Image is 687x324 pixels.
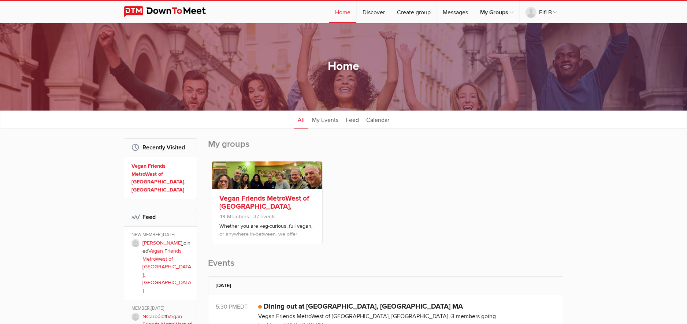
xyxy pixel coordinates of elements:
p: joined [142,239,192,294]
span: 37 events [250,213,276,220]
div: MEMBER, [131,305,192,313]
h2: Events [208,257,563,276]
a: Vegan Friends MetroWest of [GEOGRAPHIC_DATA], [GEOGRAPHIC_DATA] [219,194,309,219]
span: [DATE] [162,232,175,238]
h2: Recently Visited [131,139,189,156]
h1: Home [328,59,359,74]
a: Calendar [363,110,393,129]
span: 3 members going [450,313,496,320]
span: [DATE] [151,305,164,311]
span: 49 Members [219,213,249,220]
img: DownToMeet [124,6,217,17]
h2: Feed [131,208,189,226]
a: Discover [357,1,391,23]
a: Feed [342,110,363,129]
span: America/New_York [237,303,248,310]
a: Create group [391,1,437,23]
p: Whether you are veg-curious, full vegan, or anywhere in-between, we offer resources to support yo... [219,222,315,259]
a: All [294,110,308,129]
a: Home [329,1,356,23]
a: Messages [437,1,474,23]
a: Fifi B [520,1,563,23]
a: Vegan Friends MetroWest of [GEOGRAPHIC_DATA], [GEOGRAPHIC_DATA] [142,248,191,294]
h2: My groups [208,138,563,157]
a: Vegan Friends MetroWest of [GEOGRAPHIC_DATA], [GEOGRAPHIC_DATA] [131,162,192,194]
a: Dining out at [GEOGRAPHIC_DATA], [GEOGRAPHIC_DATA] MA [264,302,463,311]
a: My Events [308,110,342,129]
a: Vegan Friends MetroWest of [GEOGRAPHIC_DATA], [GEOGRAPHIC_DATA] [258,313,448,320]
h2: [DATE] [216,277,556,294]
div: NEW MEMBER, [131,232,192,239]
a: [PERSON_NAME] [142,240,182,246]
a: NCarbó [142,313,160,320]
div: 5:30 PM [216,302,258,311]
a: My Groups [474,1,519,23]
